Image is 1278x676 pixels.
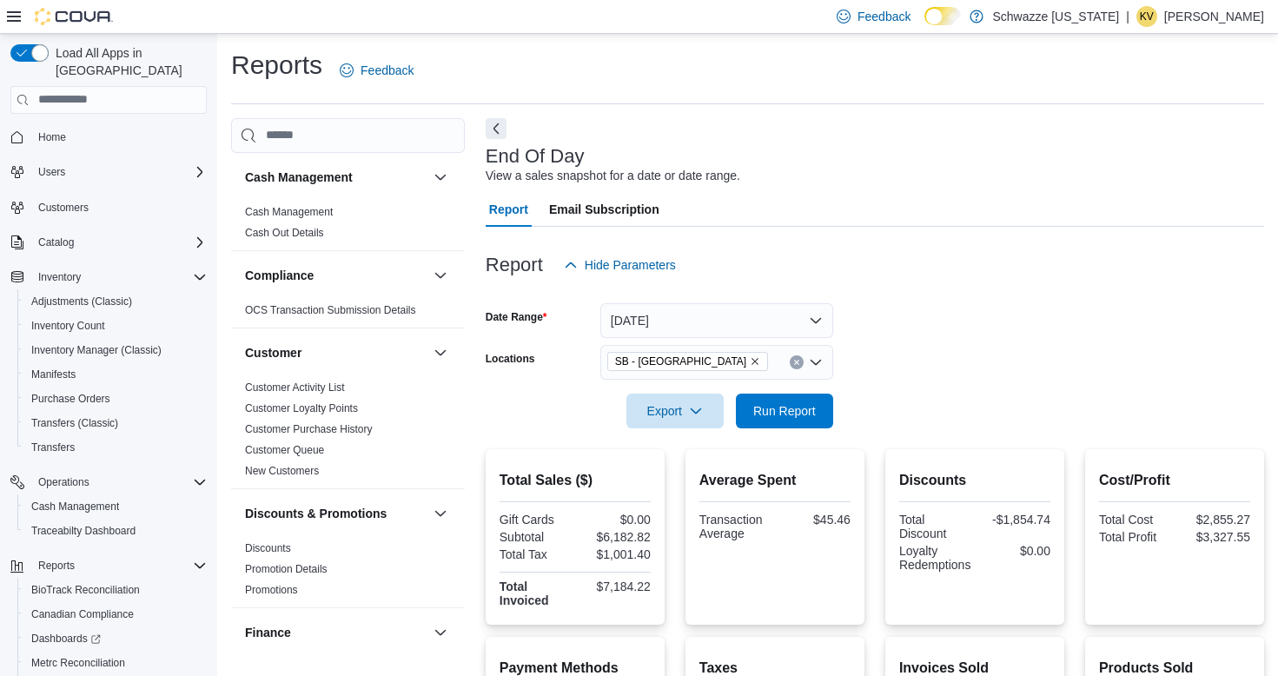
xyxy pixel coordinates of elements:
[17,338,214,362] button: Inventory Manager (Classic)
[24,653,207,673] span: Metrc Reconciliation
[17,578,214,602] button: BioTrack Reconciliation
[486,118,507,139] button: Next
[486,146,585,167] h3: End Of Day
[607,352,768,371] span: SB - Garden City
[24,520,207,541] span: Traceabilty Dashboard
[24,340,169,361] a: Inventory Manager (Classic)
[24,315,112,336] a: Inventory Count
[24,388,207,409] span: Purchase Orders
[24,364,207,385] span: Manifests
[500,547,572,561] div: Total Tax
[245,381,345,394] span: Customer Activity List
[231,538,465,607] div: Discounts & Promotions
[245,402,358,414] a: Customer Loyalty Points
[31,392,110,406] span: Purchase Orders
[38,475,89,489] span: Operations
[245,169,353,186] h3: Cash Management
[245,563,328,575] a: Promotion Details
[978,513,1050,527] div: -$1,854.74
[24,364,83,385] a: Manifests
[31,232,81,253] button: Catalog
[24,496,126,517] a: Cash Management
[31,416,118,430] span: Transfers (Classic)
[500,580,549,607] strong: Total Invoiced
[579,513,651,527] div: $0.00
[333,53,420,88] a: Feedback
[3,230,214,255] button: Catalog
[245,444,324,456] a: Customer Queue
[31,232,207,253] span: Catalog
[38,130,66,144] span: Home
[31,583,140,597] span: BioTrack Reconciliation
[245,465,319,477] a: New Customers
[31,555,207,576] span: Reports
[245,344,427,361] button: Customer
[17,494,214,519] button: Cash Management
[361,62,414,79] span: Feedback
[486,310,547,324] label: Date Range
[778,513,851,527] div: $45.46
[245,304,416,316] a: OCS Transaction Submission Details
[31,196,207,218] span: Customers
[500,470,651,491] h2: Total Sales ($)
[992,6,1119,27] p: Schwazze [US_STATE]
[38,270,81,284] span: Inventory
[600,303,833,338] button: [DATE]
[31,368,76,381] span: Manifests
[245,562,328,576] span: Promotion Details
[1099,513,1171,527] div: Total Cost
[31,472,207,493] span: Operations
[3,160,214,184] button: Users
[557,248,683,282] button: Hide Parameters
[17,314,214,338] button: Inventory Count
[38,165,65,179] span: Users
[1178,530,1250,544] div: $3,327.55
[24,628,108,649] a: Dashboards
[24,653,132,673] a: Metrc Reconciliation
[3,553,214,578] button: Reports
[1099,530,1171,544] div: Total Profit
[245,505,387,522] h3: Discounts & Promotions
[31,126,207,148] span: Home
[637,394,713,428] span: Export
[31,162,72,182] button: Users
[35,8,113,25] img: Cova
[858,8,910,25] span: Feedback
[245,624,427,641] button: Finance
[978,544,1050,558] div: $0.00
[245,226,324,240] span: Cash Out Details
[231,48,322,83] h1: Reports
[3,265,214,289] button: Inventory
[31,555,82,576] button: Reports
[245,443,324,457] span: Customer Queue
[245,624,291,641] h3: Finance
[24,496,207,517] span: Cash Management
[699,470,851,491] h2: Average Spent
[1099,470,1250,491] h2: Cost/Profit
[245,584,298,596] a: Promotions
[24,628,207,649] span: Dashboards
[24,580,207,600] span: BioTrack Reconciliation
[1140,6,1154,27] span: KV
[24,604,141,625] a: Canadian Compliance
[245,401,358,415] span: Customer Loyalty Points
[899,513,971,540] div: Total Discount
[245,505,427,522] button: Discounts & Promotions
[17,602,214,626] button: Canadian Compliance
[31,441,75,454] span: Transfers
[24,580,147,600] a: BioTrack Reconciliation
[38,201,89,215] span: Customers
[1164,6,1264,27] p: [PERSON_NAME]
[245,464,319,478] span: New Customers
[3,470,214,494] button: Operations
[245,541,291,555] span: Discounts
[245,205,333,219] span: Cash Management
[790,355,804,369] button: Clear input
[31,607,134,621] span: Canadian Compliance
[245,303,416,317] span: OCS Transaction Submission Details
[245,267,314,284] h3: Compliance
[1136,6,1157,27] div: Kristine Valdez
[24,291,207,312] span: Adjustments (Classic)
[17,626,214,651] a: Dashboards
[736,394,833,428] button: Run Report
